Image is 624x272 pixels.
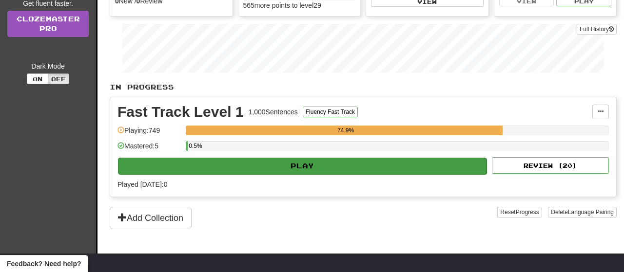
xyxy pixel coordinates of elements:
span: Played [DATE]: 0 [117,181,167,188]
button: ResetProgress [497,207,542,218]
span: Progress [516,209,539,216]
button: Play [118,158,487,174]
button: On [27,73,48,84]
button: Review (20) [492,157,609,174]
button: Full History [577,24,617,35]
p: In Progress [110,82,617,92]
button: Off [48,73,69,84]
div: 74.9% [189,126,503,135]
div: Dark Mode [7,61,89,71]
div: 565 more points to level 29 [243,0,356,10]
button: DeleteLanguage Pairing [548,207,617,218]
div: Mastered: 5 [117,141,181,157]
div: Playing: 749 [117,126,181,142]
div: Fast Track Level 1 [117,105,244,119]
span: Open feedback widget [7,259,81,269]
div: 1,000 Sentences [249,107,298,117]
button: Add Collection [110,207,192,229]
span: Language Pairing [568,209,614,216]
a: ClozemasterPro [7,11,89,37]
button: Fluency Fast Track [303,107,358,117]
